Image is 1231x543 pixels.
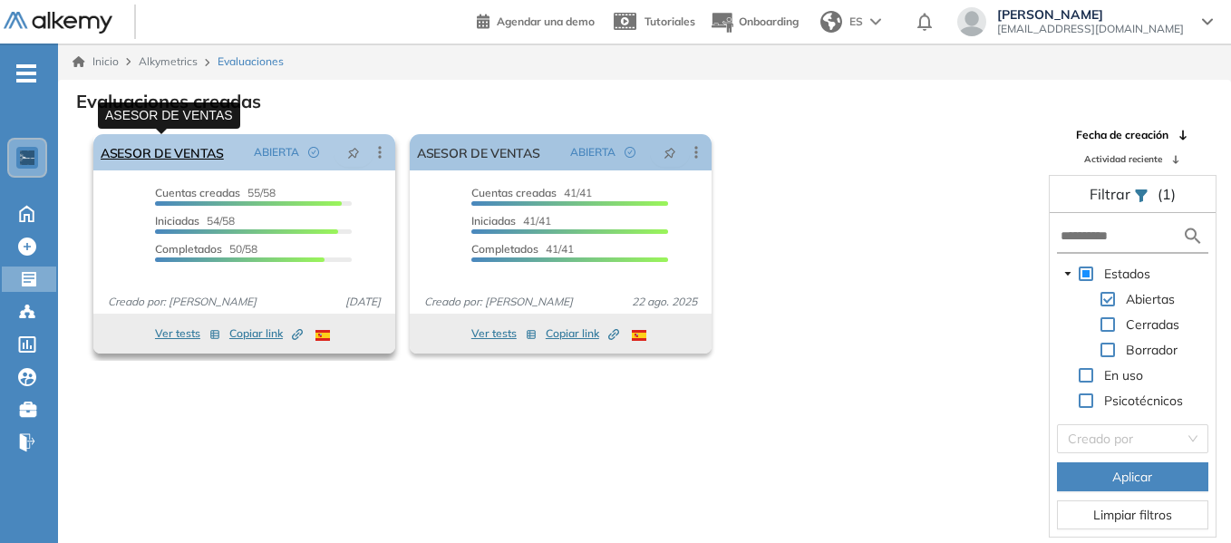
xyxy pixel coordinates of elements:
[1057,500,1208,529] button: Limpiar filtros
[477,9,595,31] a: Agendar una demo
[546,323,619,344] button: Copiar link
[1063,269,1072,278] span: caret-down
[1122,314,1183,335] span: Cerradas
[1126,316,1179,333] span: Cerradas
[155,214,199,228] span: Iniciadas
[155,186,276,199] span: 55/58
[308,147,319,158] span: check-circle
[98,102,240,129] div: ASESOR DE VENTAS
[1100,263,1154,285] span: Estados
[849,14,863,30] span: ES
[155,323,220,344] button: Ver tests
[155,186,240,199] span: Cuentas creadas
[710,3,799,42] button: Onboarding
[347,145,360,160] span: pushpin
[1158,183,1176,205] span: (1)
[471,242,574,256] span: 41/41
[155,214,235,228] span: 54/58
[471,186,592,199] span: 41/41
[417,294,580,310] span: Creado por: [PERSON_NAME]
[139,54,198,68] span: Alkymetrics
[1104,393,1183,409] span: Psicotécnicos
[73,53,119,70] a: Inicio
[155,242,257,256] span: 50/58
[218,53,284,70] span: Evaluaciones
[471,186,557,199] span: Cuentas creadas
[632,330,646,341] img: ESP
[1090,185,1134,203] span: Filtrar
[101,294,264,310] span: Creado por: [PERSON_NAME]
[334,138,373,167] button: pushpin
[1076,127,1168,143] span: Fecha de creación
[997,7,1184,22] span: [PERSON_NAME]
[1104,266,1150,282] span: Estados
[155,242,222,256] span: Completados
[625,294,704,310] span: 22 ago. 2025
[1126,342,1178,358] span: Borrador
[20,150,34,165] img: https://assets.alkemy.org/workspaces/1802/d452bae4-97f6-47ab-b3bf-1c40240bc960.jpg
[1122,288,1178,310] span: Abiertas
[739,15,799,28] span: Onboarding
[338,294,388,310] span: [DATE]
[1100,390,1187,412] span: Psicotécnicos
[625,147,635,158] span: check-circle
[254,144,299,160] span: ABIERTA
[664,145,676,160] span: pushpin
[229,323,303,344] button: Copiar link
[1112,467,1152,487] span: Aplicar
[546,325,619,342] span: Copiar link
[870,18,881,25] img: arrow
[101,134,224,170] a: ASESOR DE VENTAS
[16,72,36,75] i: -
[1122,339,1181,361] span: Borrador
[570,144,615,160] span: ABIERTA
[471,323,537,344] button: Ver tests
[650,138,690,167] button: pushpin
[4,12,112,34] img: Logo
[1104,367,1143,383] span: En uso
[1084,152,1162,166] span: Actividad reciente
[76,91,261,112] h3: Evaluaciones creadas
[471,214,516,228] span: Iniciadas
[417,134,540,170] a: ASESOR DE VENTAS
[645,15,695,28] span: Tutoriales
[229,325,303,342] span: Copiar link
[1182,225,1204,247] img: search icon
[1126,291,1175,307] span: Abiertas
[820,11,842,33] img: world
[1100,364,1147,386] span: En uso
[471,214,551,228] span: 41/41
[997,22,1184,36] span: [EMAIL_ADDRESS][DOMAIN_NAME]
[315,330,330,341] img: ESP
[1057,462,1208,491] button: Aplicar
[471,242,538,256] span: Completados
[497,15,595,28] span: Agendar una demo
[1093,505,1172,525] span: Limpiar filtros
